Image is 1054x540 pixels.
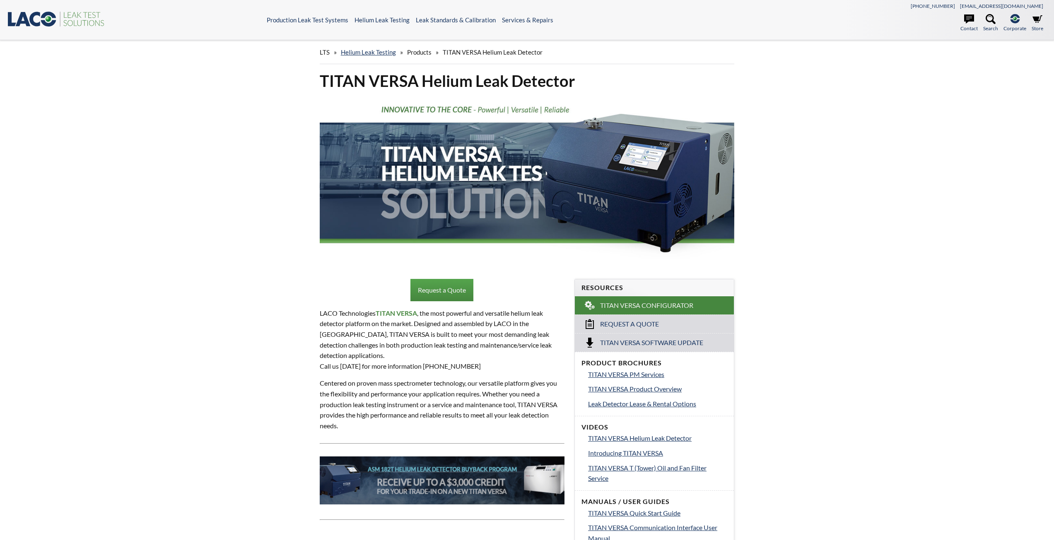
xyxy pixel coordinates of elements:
span: LTS [320,48,330,56]
a: TITAN VERSA Quick Start Guide [588,508,727,518]
a: [EMAIL_ADDRESS][DOMAIN_NAME] [960,3,1043,9]
a: Services & Repairs [502,16,553,24]
span: Titan Versa Software Update [600,338,703,347]
span: TITAN VERSA Helium Leak Detector [588,434,692,442]
a: TITAN VERSA Product Overview [588,384,727,394]
a: Helium Leak Testing [341,48,396,56]
a: TITAN VERSA T (Tower) Oil and Fan Filter Service [588,463,727,484]
h4: Product Brochures [581,359,727,367]
a: TITAN VERSA PM Services [588,369,727,380]
span: TITAN VERSA Quick Start Guide [588,509,680,517]
strong: TITAN VERSA [376,309,417,317]
a: [PHONE_NUMBER] [911,3,955,9]
a: Production Leak Test Systems [267,16,348,24]
a: Search [983,14,998,32]
span: TITAN VERSA Helium Leak Detector [443,48,543,56]
span: Request a Quote [600,320,659,329]
span: Leak Detector Lease & Rental Options [588,400,696,408]
span: TITAN VERSA PM Services [588,370,664,378]
p: LACO Technologies , the most powerful and versatile helium leak detector platform on the market. ... [320,308,564,372]
h4: Videos [581,423,727,432]
a: Titan Versa Software Update [575,333,734,352]
img: 182T-Banner__LTS_.jpg [320,456,564,504]
a: Leak Standards & Calibration [416,16,496,24]
a: Request a Quote [410,279,473,301]
p: Centered on proven mass spectrometer technology, our versatile platform gives you the flexibility... [320,378,564,431]
span: Introducing TITAN VERSA [588,449,663,457]
a: Store [1032,14,1043,32]
a: TITAN VERSA Helium Leak Detector [588,433,727,444]
a: Introducing TITAN VERSA [588,448,727,458]
span: TITAN VERSA Product Overview [588,385,682,393]
a: Request a Quote [575,314,734,333]
span: TITAN VERSA T (Tower) Oil and Fan Filter Service [588,464,707,482]
a: Contact [960,14,978,32]
img: TITAN VERSA Helium Leak Test Solutions header [320,98,735,264]
div: » » » [320,41,735,64]
span: Products [407,48,432,56]
h1: TITAN VERSA Helium Leak Detector [320,71,735,91]
a: Helium Leak Testing [355,16,410,24]
h4: Resources [581,283,727,292]
h4: Manuals / User Guides [581,497,727,506]
span: Corporate [1003,24,1026,32]
a: Leak Detector Lease & Rental Options [588,398,727,409]
a: TITAN VERSA Configurator [575,296,734,314]
span: TITAN VERSA Configurator [600,301,693,310]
